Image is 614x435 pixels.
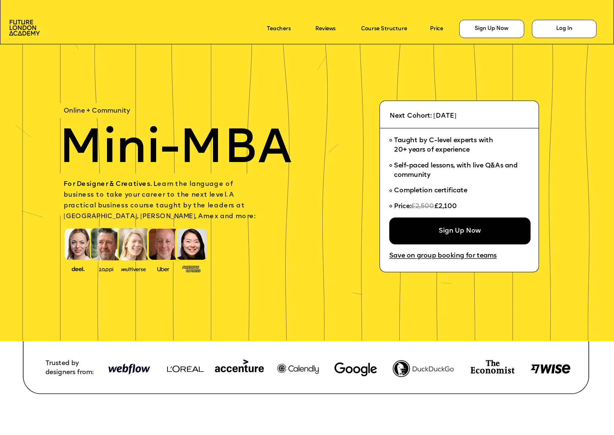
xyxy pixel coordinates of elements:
[45,360,94,375] span: Trusted by designers from:
[64,108,130,114] span: Online + Community
[267,26,291,32] a: Teachers
[434,203,457,210] span: £2,100
[394,163,519,179] span: Self-paced lessons, with live Q&As and community
[334,362,377,376] img: image-780dffe3-2af1-445f-9bcc-6343d0dbf7fb.webp
[179,264,203,273] img: image-93eab660-639c-4de6-957c-4ae039a0235a.png
[471,360,514,374] img: image-74e81e4e-c3ca-4fbf-b275-59ce4ac8e97d.png
[389,253,497,260] a: Save on group booking for teams
[390,113,456,120] span: Next Cohort: [DATE]
[393,360,454,378] img: image-fef0788b-2262-40a7-a71a-936c95dc9fdc.png
[94,265,118,272] img: image-b2f1584c-cbf7-4a77-bbe0-f56ae6ee31f2.png
[64,181,157,188] span: For Designer & Creatives. L
[394,188,467,194] span: Completion certificate
[151,265,175,272] img: image-99cff0b2-a396-4aab-8550-cf4071da2cb9.png
[361,26,407,32] a: Course Structure
[315,26,336,32] a: Reviews
[59,126,292,174] span: Mini-MBA
[531,364,570,373] img: image-8d571a77-038a-4425-b27a-5310df5a295c.png
[104,355,154,384] img: image-948b81d4-ecfd-4a21-a3e0-8573ccdefa42.png
[64,181,255,220] span: earn the language of business to take your career to the next level. A practical business course ...
[411,203,434,210] span: £2,500
[394,203,411,210] span: Price:
[119,265,148,272] img: image-b7d05013-d886-4065-8d38-3eca2af40620.png
[394,137,493,154] span: Taught by C-level experts with 20+ years of experience
[430,26,443,32] a: Price
[9,20,40,35] img: image-aac980e9-41de-4c2d-a048-f29dd30a0068.png
[156,355,323,384] img: image-948b81d4-ecfd-4a21-a3e0-8573ccdefa42.png
[66,265,90,272] img: image-388f4489-9820-4c53-9b08-f7df0b8d4ae2.png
